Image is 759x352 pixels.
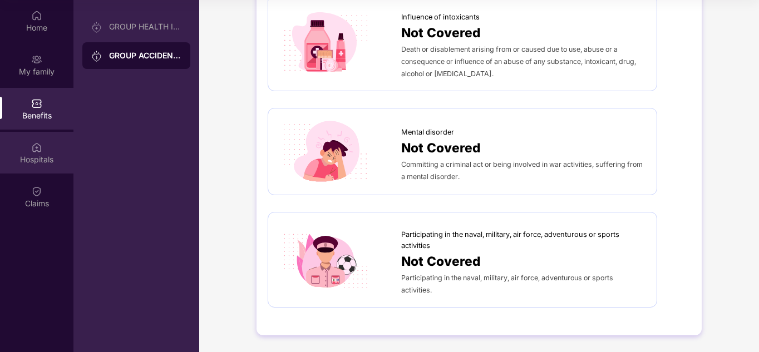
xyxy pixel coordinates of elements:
[401,23,481,43] span: Not Covered
[279,11,372,75] img: icon
[91,22,102,33] img: svg+xml;base64,PHN2ZyB3aWR0aD0iMjAiIGhlaWdodD0iMjAiIHZpZXdCb3g9IjAgMCAyMCAyMCIgZmlsbD0ibm9uZSIgeG...
[401,45,636,78] span: Death or disablement arising from or caused due to use, abuse or a consequence or influence of an...
[401,138,481,158] span: Not Covered
[109,22,181,31] div: GROUP HEALTH INSURANCE
[401,274,613,294] span: Participating in the naval, military, air force, adventurous or sports activities.
[31,98,42,109] img: svg+xml;base64,PHN2ZyBpZD0iQmVuZWZpdHMiIHhtbG5zPSJodHRwOi8vd3d3LnczLm9yZy8yMDAwL3N2ZyIgd2lkdGg9Ij...
[279,120,372,184] img: icon
[31,142,42,153] img: svg+xml;base64,PHN2ZyBpZD0iSG9zcGl0YWxzIiB4bWxucz0iaHR0cDovL3d3dy53My5vcmcvMjAwMC9zdmciIHdpZHRoPS...
[401,127,454,138] span: Mental disorder
[401,229,645,251] span: Participating in the naval, military, air force, adventurous or sports activities
[31,10,42,21] img: svg+xml;base64,PHN2ZyBpZD0iSG9tZSIgeG1sbnM9Imh0dHA6Ly93d3cudzMub3JnLzIwMDAvc3ZnIiB3aWR0aD0iMjAiIG...
[31,186,42,197] img: svg+xml;base64,PHN2ZyBpZD0iQ2xhaW0iIHhtbG5zPSJodHRwOi8vd3d3LnczLm9yZy8yMDAwL3N2ZyIgd2lkdGg9IjIwIi...
[279,228,372,292] img: icon
[31,54,42,65] img: svg+xml;base64,PHN2ZyB3aWR0aD0iMjAiIGhlaWdodD0iMjAiIHZpZXdCb3g9IjAgMCAyMCAyMCIgZmlsbD0ibm9uZSIgeG...
[401,251,481,271] span: Not Covered
[401,12,480,23] span: Influence of intoxicants
[91,51,102,62] img: svg+xml;base64,PHN2ZyB3aWR0aD0iMjAiIGhlaWdodD0iMjAiIHZpZXdCb3g9IjAgMCAyMCAyMCIgZmlsbD0ibm9uZSIgeG...
[109,50,181,61] div: GROUP ACCIDENTAL INSURANCE
[401,160,643,181] span: Committing a criminal act or being involved in war activities, suffering from a mental disorder.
